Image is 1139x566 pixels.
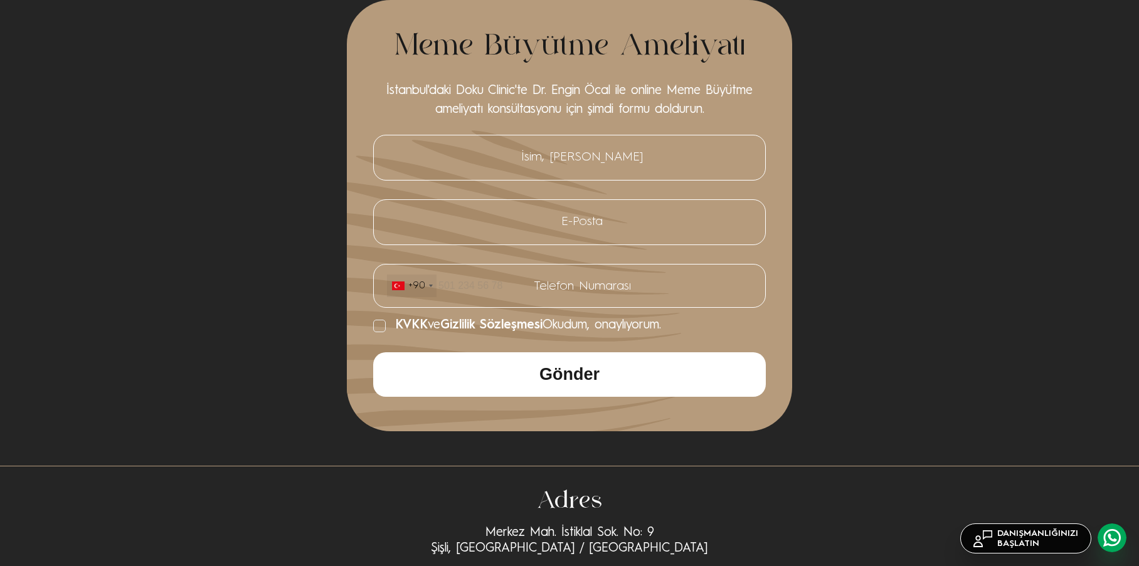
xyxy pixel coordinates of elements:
input: E-Posta [386,209,753,235]
div: Adres [431,485,708,519]
span: Gizlilik Sözleşmesi [440,319,543,332]
span: KVKK [395,319,428,332]
div: +90 [408,280,425,292]
a: DANIŞMANLIĞINIZIBAŞLATIN [960,523,1091,553]
button: Gönder [373,352,766,397]
span: ve Okudum, onaylıyorum. [395,318,661,333]
input: İsim, [PERSON_NAME] [386,145,753,170]
div: Turkey (Türkiye): +90 [387,275,437,297]
p: İstanbul'daki Doku Clinic'te Dr. Engin Öcal ile online Meme Büyütme ameliyatı konsültasyonu için ... [372,81,767,119]
div: Merkez Mah. İstiklal Sok. No: 9 Şişli, [GEOGRAPHIC_DATA] / [GEOGRAPHIC_DATA] [431,525,708,557]
input: Telefon Numarası +90List of countries [386,274,753,298]
h2: Meme Büyütme Ameliyatı [372,25,767,69]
